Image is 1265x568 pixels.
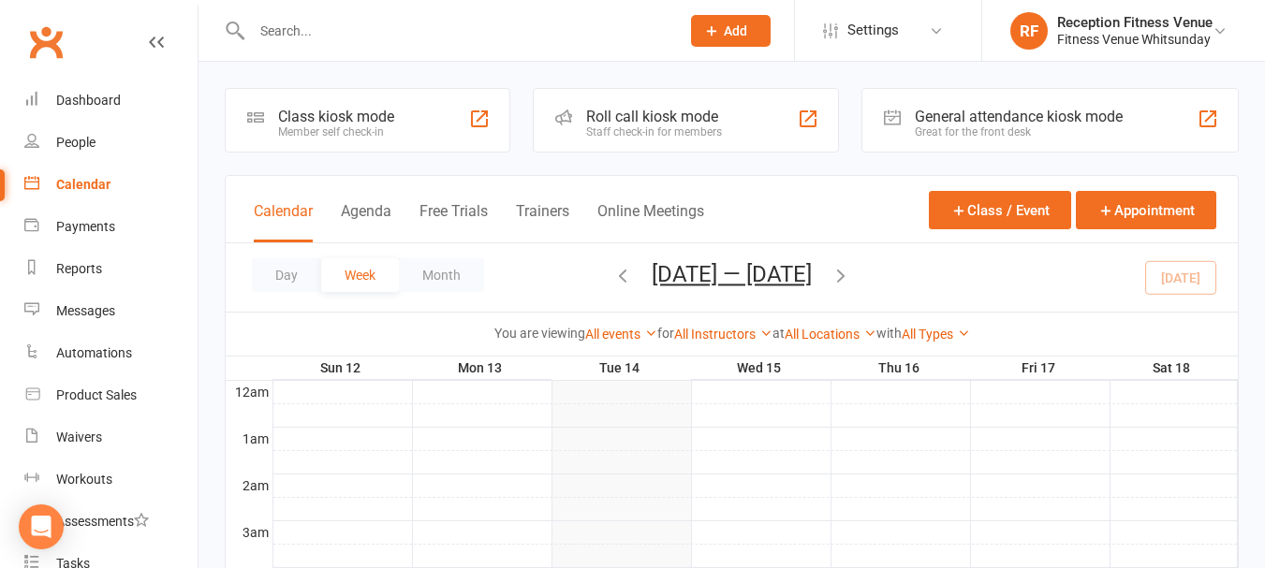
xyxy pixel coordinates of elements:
div: Waivers [56,430,102,444]
a: Calendar [24,164,198,206]
span: Add [724,23,747,38]
strong: with [876,326,902,341]
div: RF [1010,12,1048,50]
div: Product Sales [56,387,137,402]
div: Member self check-in [278,125,394,138]
strong: at [772,326,785,341]
div: Fitness Venue Whitsunday [1057,31,1213,48]
a: Payments [24,206,198,248]
div: General attendance kiosk mode [915,108,1123,125]
th: 3am [226,520,272,544]
th: Mon 13 [412,357,552,380]
button: [DATE] — [DATE] [652,261,812,287]
div: Staff check-in for members [586,125,722,138]
button: Trainers [516,202,569,242]
div: Great for the front desk [915,125,1123,138]
div: People [56,135,96,150]
div: Reports [56,261,102,276]
button: Class / Event [929,191,1071,229]
a: All Types [902,327,970,342]
div: Reception Fitness Venue [1057,14,1213,31]
button: Agenda [341,202,391,242]
th: Thu 16 [831,357,970,380]
th: Fri 17 [970,357,1110,380]
div: Class kiosk mode [278,108,394,125]
div: Roll call kiosk mode [586,108,722,125]
a: Waivers [24,416,198,459]
div: Open Intercom Messenger [19,504,64,549]
div: Automations [56,345,132,360]
a: Reports [24,248,198,290]
a: All Instructors [674,327,772,342]
a: All events [585,327,657,342]
th: Wed 15 [691,357,831,380]
button: Appointment [1076,191,1216,229]
button: Day [252,258,321,292]
a: Assessments [24,501,198,543]
button: Calendar [254,202,313,242]
div: Dashboard [56,93,121,108]
th: Tue 14 [552,357,691,380]
button: Free Trials [419,202,488,242]
a: All Locations [785,327,876,342]
button: Online Meetings [597,202,704,242]
th: Sat 18 [1110,357,1238,380]
th: 2am [226,473,272,497]
input: Search... [246,18,667,44]
button: Add [691,15,771,47]
span: Settings [847,9,899,51]
div: Messages [56,303,115,318]
a: Automations [24,332,198,374]
button: Month [399,258,484,292]
a: Dashboard [24,80,198,122]
a: Clubworx [22,19,69,66]
strong: You are viewing [494,326,585,341]
th: 12am [226,380,272,403]
a: People [24,122,198,164]
a: Workouts [24,459,198,501]
button: Week [321,258,399,292]
a: Messages [24,290,198,332]
a: Product Sales [24,374,198,416]
div: Workouts [56,472,112,487]
div: Assessments [56,514,149,529]
th: Sun 12 [272,357,412,380]
strong: for [657,326,674,341]
div: Payments [56,219,115,234]
th: 1am [226,427,272,450]
div: Calendar [56,177,110,192]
